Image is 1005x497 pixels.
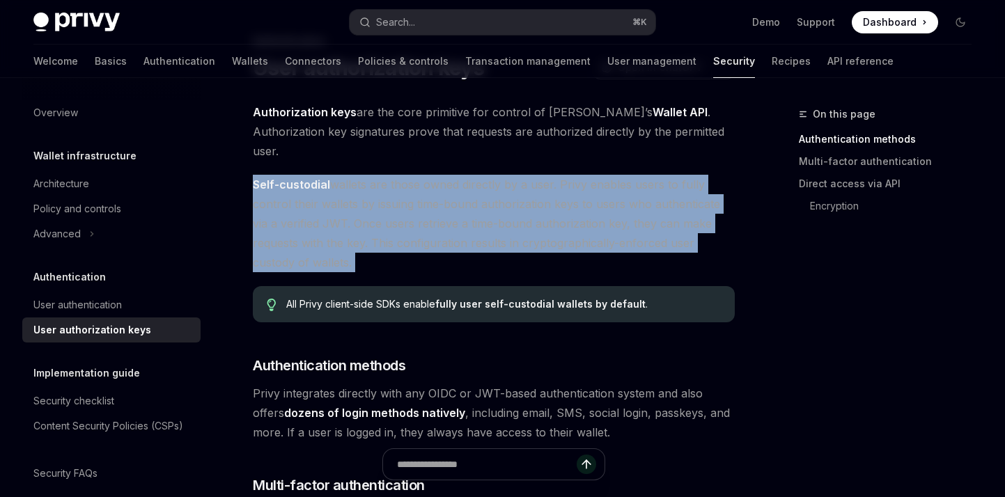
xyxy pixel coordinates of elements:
[253,356,405,375] span: Authentication methods
[22,461,201,486] a: Security FAQs
[33,418,183,434] div: Content Security Policies (CSPs)
[33,226,81,242] div: Advanced
[286,297,721,311] div: All Privy client-side SDKs enable .
[22,317,201,342] a: User authorization keys
[350,10,655,35] button: Search...⌘K
[33,13,120,32] img: dark logo
[22,171,201,196] a: Architecture
[33,200,121,217] div: Policy and controls
[253,177,330,191] strong: Self-custodial
[797,15,835,29] a: Support
[799,150,983,173] a: Multi-factor authentication
[799,173,983,195] a: Direct access via API
[752,15,780,29] a: Demo
[22,413,201,439] a: Content Security Policies (CSPs)
[435,298,646,310] strong: fully user self-custodial wallets by default
[22,388,201,413] a: Security checklist
[33,465,98,482] div: Security FAQs
[33,104,78,121] div: Overview
[827,45,894,78] a: API reference
[33,45,78,78] a: Welcome
[653,105,708,120] a: Wallet API
[232,45,268,78] a: Wallets
[813,106,875,123] span: On this page
[253,105,357,120] a: Authorization keys
[253,102,735,161] span: are the core primitive for control of [PERSON_NAME]’s . Authorization key signatures prove that r...
[607,45,696,78] a: User management
[33,365,140,381] h5: Implementation guide
[284,406,465,420] a: dozens of login methods natively
[949,11,972,33] button: Toggle dark mode
[33,393,114,409] div: Security checklist
[33,175,89,192] div: Architecture
[253,175,735,272] span: wallets are those owned directly by a user. Privy enables users to fully control their wallets by...
[863,15,917,29] span: Dashboard
[577,455,596,474] button: Send message
[285,45,341,78] a: Connectors
[799,128,983,150] a: Authentication methods
[95,45,127,78] a: Basics
[33,322,151,338] div: User authorization keys
[22,100,201,125] a: Overview
[253,384,735,442] span: Privy integrates directly with any OIDC or JWT-based authentication system and also offers , incl...
[465,45,591,78] a: Transaction management
[713,45,755,78] a: Security
[632,17,647,28] span: ⌘ K
[143,45,215,78] a: Authentication
[810,195,983,217] a: Encryption
[358,45,449,78] a: Policies & controls
[33,269,106,285] h5: Authentication
[22,196,201,221] a: Policy and controls
[33,148,137,164] h5: Wallet infrastructure
[267,299,276,311] svg: Tip
[772,45,811,78] a: Recipes
[376,14,415,31] div: Search...
[33,297,122,313] div: User authentication
[22,292,201,317] a: User authentication
[852,11,938,33] a: Dashboard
